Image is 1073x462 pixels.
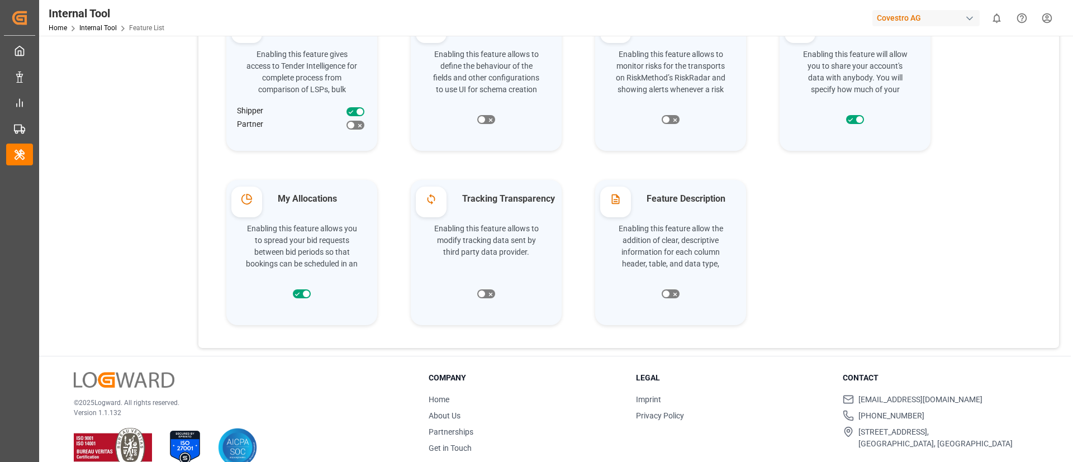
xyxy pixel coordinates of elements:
a: About Us [429,411,460,420]
a: Home [429,395,449,404]
div: Internal Tool [49,5,164,22]
button: Help Center [1009,6,1034,31]
a: Internal Tool [79,24,117,32]
label: My Allocations [264,192,373,206]
div: Enabling this feature allow the addition of clear, descriptive information for each column header... [609,220,732,269]
div: Covestro AG [872,10,980,26]
a: Home [49,24,67,32]
a: Privacy Policy [636,411,684,420]
a: Get in Touch [429,444,472,453]
div: Enabling this feature allows to define the behaviour of the fields and other configurations to us... [425,46,548,94]
div: Enabling this feature allows to modify tracking data sent by third party data provider. [425,220,548,269]
a: Imprint [636,395,661,404]
label: Tracking Transparency [448,192,558,206]
div: Shipper [229,105,263,118]
label: Feature Description [633,192,742,206]
p: © 2025 Logward. All rights reserved. [74,398,401,408]
span: [EMAIL_ADDRESS][DOMAIN_NAME] [858,394,982,406]
span: [PHONE_NUMBER] [858,410,924,422]
h3: Contact [843,372,1036,384]
div: Enabling this feature allows you to spread your bid requests between bid periods so that bookings... [240,220,363,269]
h3: Legal [636,372,829,384]
p: Version 1.1.132 [74,408,401,418]
img: Logward Logo [74,372,174,388]
a: Partnerships [429,427,473,436]
span: [STREET_ADDRESS], [GEOGRAPHIC_DATA], [GEOGRAPHIC_DATA] [858,426,1013,450]
h3: Company [429,372,622,384]
div: Enabling this feature gives access to Tender Intelligence for complete process from comparison of... [240,46,363,94]
div: Enabling this feature allows to monitor risks for the transports on RiskMethod’s RiskRadar and sh... [609,46,732,94]
button: show 0 new notifications [984,6,1009,31]
div: Partner [229,118,263,132]
div: Enabling this feature will allow you to share your account's data with anybody. You will specify ... [794,46,917,94]
button: Covestro AG [872,7,984,28]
